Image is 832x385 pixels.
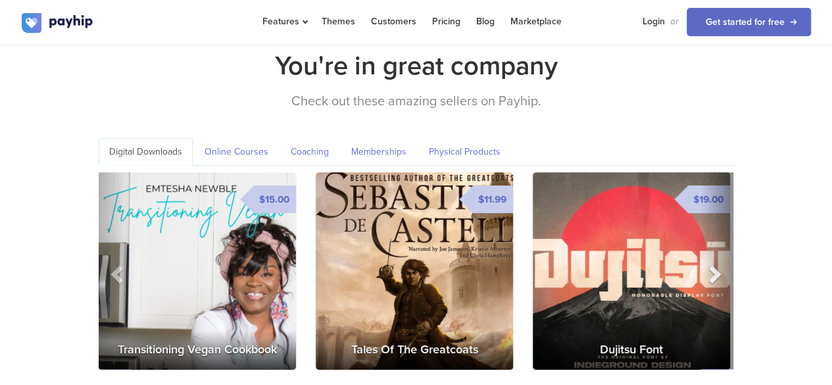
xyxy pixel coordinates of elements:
[418,138,511,166] a: Physical Products
[688,186,730,213] span: $19.00
[687,8,811,36] a: Get started for free
[316,172,513,370] a: Tales Of The Greatcoats Tales Of The Greatcoats $11.99
[473,186,513,213] span: $11.99
[99,172,296,370] a: Transitioning Vegan Cookbook Transitioning Vegan Cookbook $15.00
[99,172,296,370] img: Transitioning Vegan Cookbook
[99,138,193,166] a: Digital Downloads
[341,138,417,166] a: Memberships
[280,138,339,166] a: Coaching
[99,330,296,370] h3: Transitioning Vegan Cookbook
[533,172,730,370] a: Dujitsu Font Dujitsu Font $19.00
[22,47,811,85] h2: You're in great company
[533,330,730,370] h3: Dujitsu Font
[262,16,306,27] span: Features
[316,330,513,370] h3: Tales Of The Greatcoats
[254,186,296,213] span: $15.00
[22,13,94,33] img: logo.svg
[533,172,730,370] img: Dujitsu Font
[194,138,279,166] a: Online Courses
[316,172,513,370] img: Tales Of The Greatcoats
[22,91,811,112] p: Check out these amazing sellers on Payhip.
